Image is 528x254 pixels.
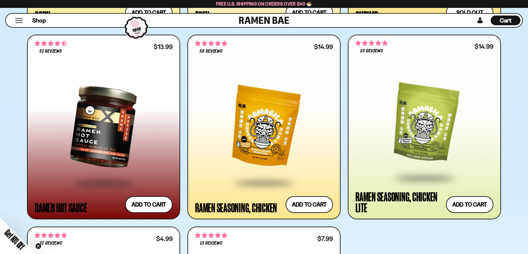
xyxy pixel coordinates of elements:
button: Add to cart [446,196,493,213]
span: 4.83 stars [195,40,227,47]
a: 4.83 stars 58 reviews $14.99 Ramen Seasoning, Chicken Add to cart [187,35,341,219]
span: Cart [500,17,512,24]
span: 13 reviews [200,241,222,246]
div: Ramen Seasoning, Chicken [195,202,277,213]
span: 5.00 stars [195,231,227,239]
div: $7.99 [317,236,333,242]
div: $4.99 [156,236,173,242]
div: $14.99 [475,43,493,49]
span: 58 reviews [200,49,223,54]
a: Shop [32,16,46,25]
button: Add to cart [125,196,173,213]
div: Ramen Seasoning, Chicken Lite [355,191,443,213]
span: Free U.S. Shipping on Orders over $40 🍜 [216,1,312,7]
div: $14.99 [314,44,333,50]
div: Ramen Hot Sauce [35,202,87,213]
span: 33 reviews [360,49,383,54]
a: 4.71 stars 51 reviews $13.99 Ramen Hot Sauce Add to cart [27,35,180,219]
span: Get 10% Off [3,228,26,251]
span: 5.00 stars [355,39,388,47]
span: Shop [32,16,46,25]
button: Mobile Menu Trigger [15,18,23,23]
div: Cart [491,14,520,27]
span: 4.75 stars [35,231,67,239]
a: 5.00 stars 33 reviews $14.99 Ramen Seasoning, Chicken Lite Add to cart [348,35,501,219]
button: Add to cart [286,196,333,213]
span: 32 reviews [39,241,62,246]
div: $13.99 [154,44,173,50]
span: 4.71 stars [35,40,67,47]
span: 51 reviews [39,49,62,54]
button: Close teaser [35,243,41,249]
